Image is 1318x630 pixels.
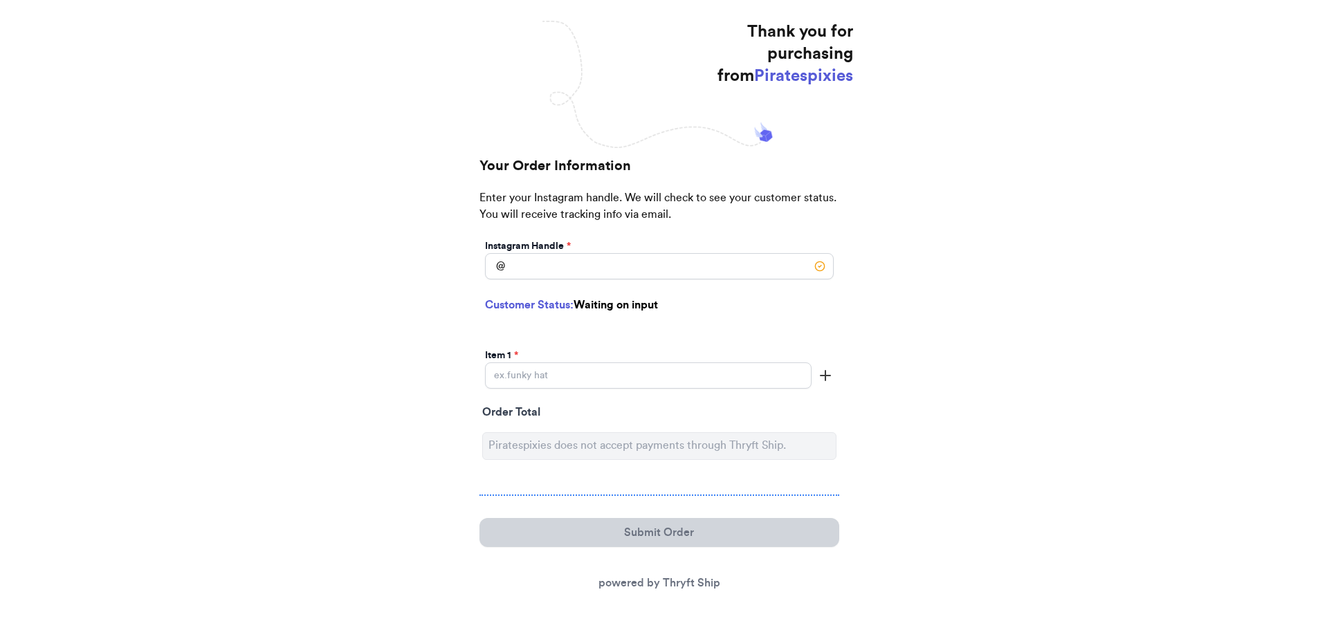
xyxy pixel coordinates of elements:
a: powered by Thryft Ship [598,577,720,589]
h1: Thank you for purchasing from [698,21,853,87]
input: ex.funky hat [485,362,812,389]
label: Item 1 [485,349,518,362]
span: Waiting on input [574,299,658,311]
span: Piratespixies [754,68,853,84]
h2: Your Order Information [479,156,839,189]
div: @ [485,253,505,279]
label: Instagram Handle [485,239,571,253]
p: Enter your Instagram handle. We will check to see your customer status. You will receive tracking... [479,189,839,237]
button: Submit Order [479,518,839,547]
div: Order Total [482,404,836,427]
span: Customer Status: [485,299,574,311]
